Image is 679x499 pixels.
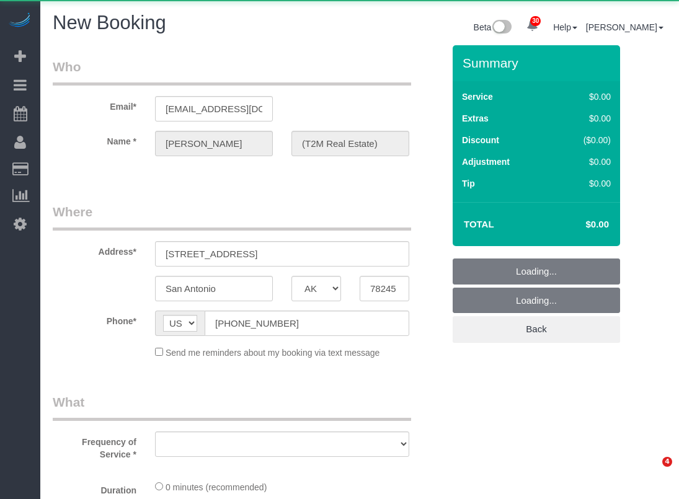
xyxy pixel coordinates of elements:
[637,457,667,487] iframe: Intercom live chat
[491,20,512,36] img: New interface
[43,96,146,113] label: Email*
[462,156,510,168] label: Adjustment
[463,56,614,70] h3: Summary
[553,22,577,32] a: Help
[53,393,411,421] legend: What
[155,96,273,121] input: Email*
[462,91,493,103] label: Service
[464,219,494,229] strong: Total
[557,112,611,125] div: $0.00
[43,311,146,327] label: Phone*
[474,22,512,32] a: Beta
[53,203,411,231] legend: Where
[43,431,146,461] label: Frequency of Service *
[43,241,146,258] label: Address*
[520,12,544,40] a: 30
[291,131,409,156] input: Last Name*
[462,177,475,190] label: Tip
[166,482,267,492] span: 0 minutes (recommended)
[586,22,663,32] a: [PERSON_NAME]
[662,457,672,467] span: 4
[155,131,273,156] input: First Name*
[549,219,609,230] h4: $0.00
[360,276,409,301] input: Zip Code*
[53,12,166,33] span: New Booking
[557,91,611,103] div: $0.00
[155,276,273,301] input: City*
[453,316,620,342] a: Back
[43,131,146,148] label: Name *
[557,134,611,146] div: ($0.00)
[462,134,499,146] label: Discount
[557,156,611,168] div: $0.00
[7,12,32,30] img: Automaid Logo
[462,112,489,125] label: Extras
[205,311,409,336] input: Phone*
[530,16,541,26] span: 30
[43,480,146,497] label: Duration
[53,58,411,86] legend: Who
[166,348,380,358] span: Send me reminders about my booking via text message
[557,177,611,190] div: $0.00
